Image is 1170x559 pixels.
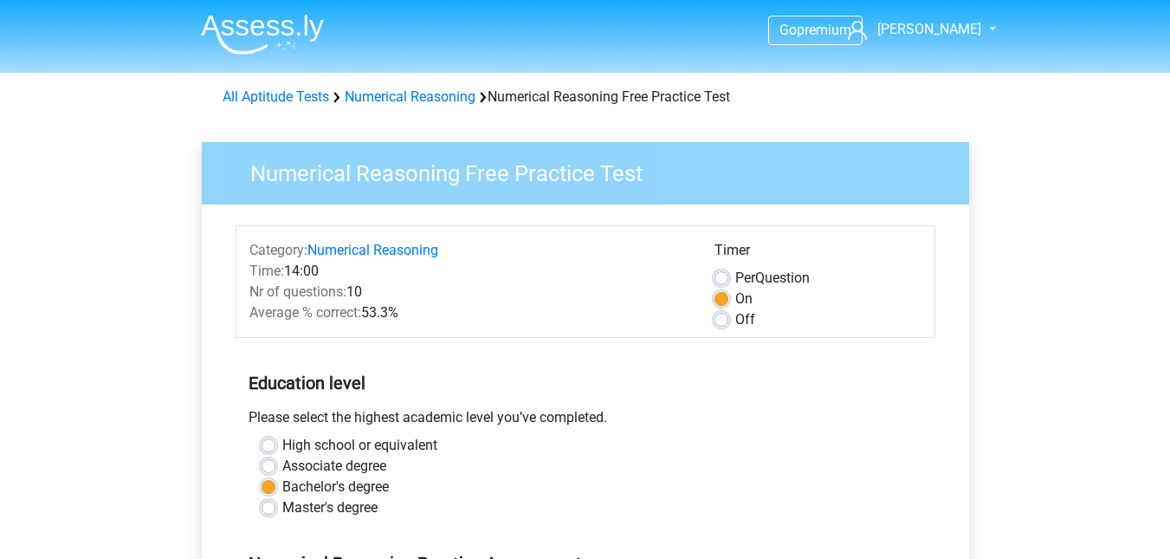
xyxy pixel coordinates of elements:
[735,268,810,289] label: Question
[249,304,361,321] span: Average % correct:
[223,88,329,105] a: All Aptitude Tests
[229,153,956,187] h3: Numerical Reasoning Free Practice Test
[249,366,922,400] h5: Education level
[877,21,981,37] span: [PERSON_NAME]
[714,240,921,268] div: Timer
[841,19,983,40] a: [PERSON_NAME]
[282,435,437,456] label: High school or equivalent
[735,289,753,309] label: On
[735,270,755,286] span: Per
[345,88,475,105] a: Numerical Reasoning
[236,302,701,323] div: 53.3%
[216,87,955,107] div: Numerical Reasoning Free Practice Test
[282,477,389,497] label: Bachelor's degree
[236,261,701,282] div: 14:00
[735,309,755,330] label: Off
[249,263,284,279] span: Time:
[236,282,701,302] div: 10
[249,242,307,258] span: Category:
[201,14,324,55] img: Assessly
[307,242,438,258] a: Numerical Reasoning
[779,22,797,38] span: Go
[282,456,386,477] label: Associate degree
[249,283,346,300] span: Nr of questions:
[797,22,851,38] span: premium
[769,18,862,42] a: Gopremium
[236,407,935,435] div: Please select the highest academic level you’ve completed.
[282,497,378,518] label: Master's degree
